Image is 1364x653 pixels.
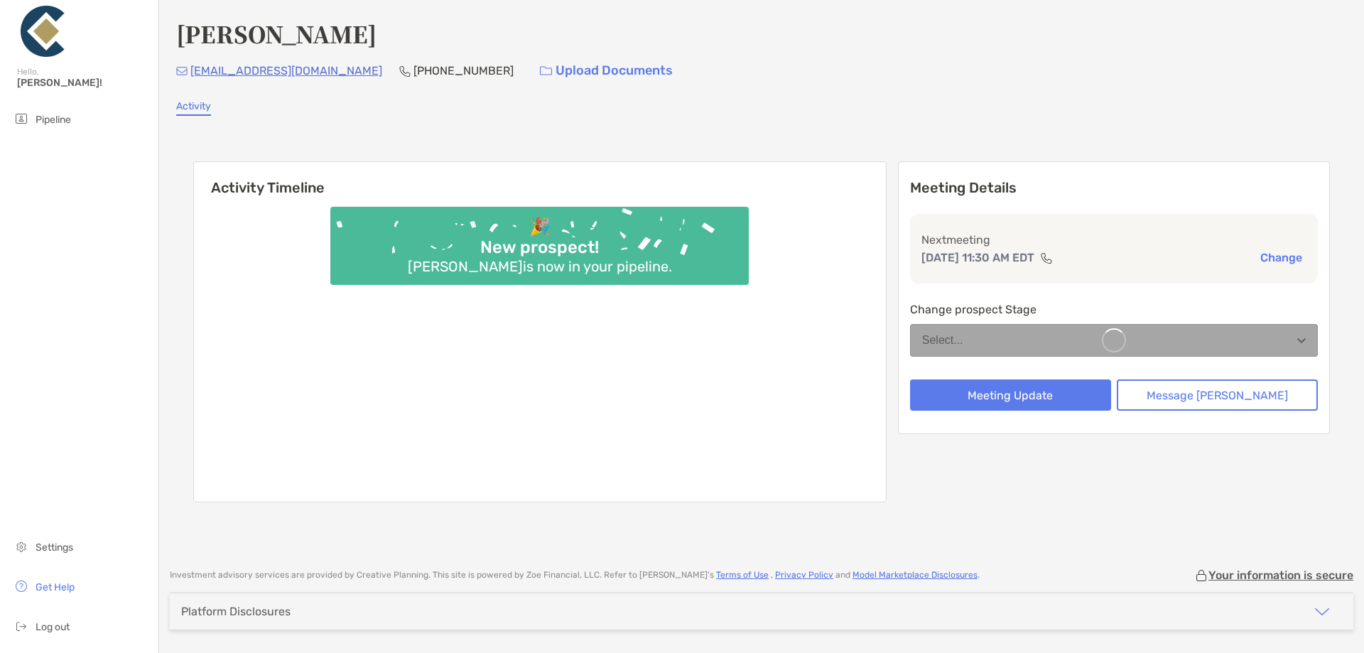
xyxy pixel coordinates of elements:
span: [PERSON_NAME]! [17,77,150,89]
div: 🎉 [524,217,556,237]
img: Phone Icon [399,65,411,77]
div: Platform Disclosures [181,605,291,618]
p: [PHONE_NUMBER] [413,62,514,80]
span: Get Help [36,581,75,593]
p: [EMAIL_ADDRESS][DOMAIN_NAME] [190,62,382,80]
a: Model Marketplace Disclosures [852,570,978,580]
a: Privacy Policy [775,570,833,580]
button: Change [1256,250,1306,265]
img: button icon [540,66,552,76]
p: Next meeting [921,231,1306,249]
p: Investment advisory services are provided by Creative Planning . This site is powered by Zoe Fina... [170,570,980,581]
p: [DATE] 11:30 AM EDT [921,249,1034,266]
a: Terms of Use [716,570,769,580]
div: New prospect! [475,237,605,258]
a: Upload Documents [531,55,682,86]
p: Change prospect Stage [910,301,1318,318]
img: pipeline icon [13,110,30,127]
img: settings icon [13,538,30,555]
img: Zoe Logo [17,6,68,57]
h4: [PERSON_NAME] [176,17,377,50]
p: Meeting Details [910,179,1318,197]
span: Settings [36,541,73,554]
a: Activity [176,100,211,116]
span: Log out [36,621,70,633]
div: [PERSON_NAME] is now in your pipeline. [402,258,678,275]
img: communication type [1040,252,1053,264]
img: get-help icon [13,578,30,595]
img: icon arrow [1314,603,1331,620]
button: Message [PERSON_NAME] [1117,379,1318,411]
img: logout icon [13,617,30,635]
button: Meeting Update [910,379,1111,411]
img: Email Icon [176,67,188,75]
h6: Activity Timeline [194,162,886,196]
p: Your information is secure [1208,568,1353,582]
span: Pipeline [36,114,71,126]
